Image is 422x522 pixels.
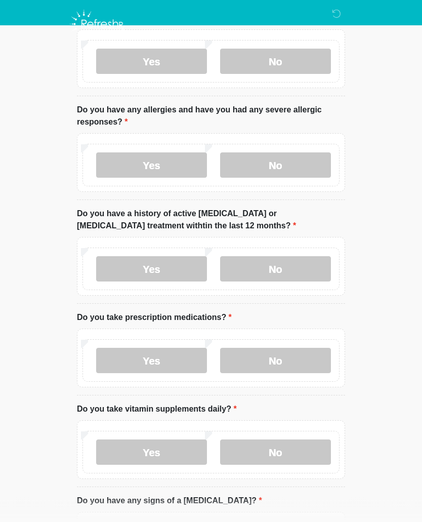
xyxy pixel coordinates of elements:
[96,440,207,465] label: Yes
[96,257,207,282] label: Yes
[220,49,331,74] label: No
[77,208,345,232] label: Do you have a history of active [MEDICAL_DATA] or [MEDICAL_DATA] treatment withtin the last 12 mo...
[96,49,207,74] label: Yes
[67,8,128,41] img: Refresh RX Logo
[96,348,207,374] label: Yes
[96,153,207,178] label: Yes
[77,312,232,324] label: Do you take prescription medications?
[220,257,331,282] label: No
[220,348,331,374] label: No
[77,104,345,129] label: Do you have any allergies and have you had any severe allergic responses?
[220,440,331,465] label: No
[220,153,331,178] label: No
[77,495,262,507] label: Do you have any signs of a [MEDICAL_DATA]?
[77,404,237,416] label: Do you take vitamin supplements daily?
